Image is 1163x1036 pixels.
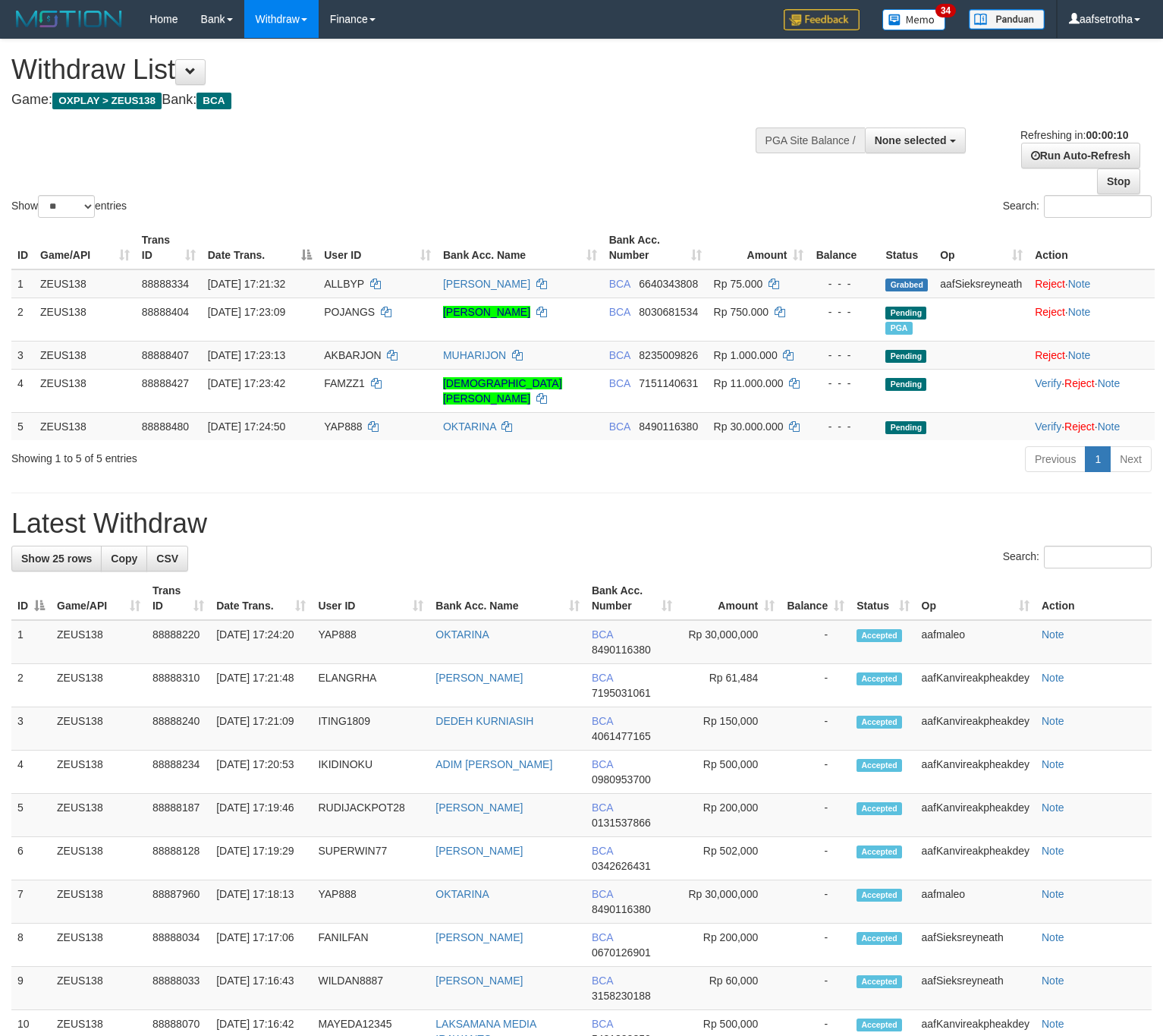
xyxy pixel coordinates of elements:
a: [PERSON_NAME] [435,931,523,943]
span: Copy 8030681534 to clipboard [639,306,698,318]
span: Pending [885,350,926,363]
span: Marked by aafnoeunsreypich [885,322,912,335]
input: Search: [1044,546,1152,568]
td: [DATE] 17:19:29 [210,837,312,880]
img: panduan.png [969,9,1045,30]
span: Accepted [857,802,902,815]
td: Rp 60,000 [678,967,781,1010]
td: WILDAN8887 [312,967,429,1010]
a: DEDEH KURNIASIH [435,715,533,727]
span: 88888407 [142,349,189,361]
td: FANILFAN [312,924,429,967]
td: RUDIJACKPOT28 [312,794,429,837]
span: Copy 0980953700 to clipboard [592,773,651,786]
td: aafSieksreyneath [916,967,1036,1010]
td: IKIDINOKU [312,751,429,794]
th: Balance: activate to sort column ascending [781,577,850,620]
a: Note [1042,628,1064,641]
td: ZEUS138 [51,664,146,707]
div: - - - [816,348,873,363]
td: aafmaleo [916,620,1036,664]
td: aafKanvireakpheakdey [916,664,1036,707]
td: ZEUS138 [51,880,146,924]
a: Note [1042,845,1064,857]
th: Date Trans.: activate to sort column ascending [210,577,312,620]
a: Copy [101,546,147,572]
a: Note [1068,349,1091,361]
a: Note [1068,306,1091,318]
h1: Latest Withdraw [11,509,1152,539]
span: BCA [592,758,613,770]
td: aafKanvireakpheakdey [916,837,1036,880]
a: Note [1042,888,1064,900]
td: [DATE] 17:17:06 [210,924,312,967]
span: Copy [111,553,137,565]
td: 6 [11,837,51,880]
span: [DATE] 17:21:32 [208,278,285,290]
a: Note [1068,278,1091,290]
td: [DATE] 17:21:48 [210,664,312,707]
span: YAP888 [324,420,362,433]
a: OKTARINA [435,888,489,900]
td: · [1029,341,1155,369]
td: [DATE] 17:16:43 [210,967,312,1010]
div: - - - [816,304,873,320]
td: - [781,837,850,880]
span: Pending [885,421,926,434]
td: · [1029,269,1155,298]
span: BCA [592,931,613,943]
span: Accepted [857,889,902,902]
td: 88888034 [146,924,210,967]
span: Rp 1.000.000 [714,349,778,361]
th: Date Trans.: activate to sort column descending [202,226,319,269]
td: ITING1809 [312,707,429,751]
span: Copy 3158230188 to clipboard [592,990,651,1002]
td: ZEUS138 [51,794,146,837]
td: Rp 500,000 [678,751,781,794]
a: Verify [1035,420,1061,433]
span: POJANGS [324,306,375,318]
td: Rp 502,000 [678,837,781,880]
span: BCA [592,672,613,684]
td: Rp 200,000 [678,794,781,837]
a: [PERSON_NAME] [435,975,523,987]
th: Action [1036,577,1152,620]
td: 4 [11,751,51,794]
button: None selected [865,128,966,153]
span: Accepted [857,716,902,729]
a: Show 25 rows [11,546,102,572]
th: Game/API: activate to sort column ascending [51,577,146,620]
span: Copy 8490116380 to clipboard [639,420,698,433]
td: Rp 200,000 [678,924,781,967]
span: 88888427 [142,377,189,389]
td: ZEUS138 [34,341,136,369]
span: Copy 6640343808 to clipboard [639,278,698,290]
td: SUPERWIN77 [312,837,429,880]
td: ZEUS138 [51,924,146,967]
span: Copy 7195031061 to clipboard [592,687,651,699]
a: OKTARINA [443,420,496,433]
span: [DATE] 17:23:09 [208,306,285,318]
th: Trans ID: activate to sort column ascending [146,577,210,620]
a: Reject [1035,306,1065,318]
th: Action [1029,226,1155,269]
td: 2 [11,664,51,707]
td: · [1029,298,1155,341]
span: CSV [156,553,178,565]
select: Showentries [38,195,95,218]
span: [DATE] 17:23:13 [208,349,285,361]
td: aafKanvireakpheakdey [916,751,1036,794]
img: MOTION_logo.png [11,8,127,30]
th: Bank Acc. Name: activate to sort column ascending [437,226,603,269]
td: 5 [11,794,51,837]
th: Bank Acc. Name: activate to sort column ascending [429,577,586,620]
span: Copy 7151140631 to clipboard [639,377,698,389]
span: Copy 4061477165 to clipboard [592,730,651,742]
td: ZEUS138 [51,837,146,880]
h1: Withdraw List [11,55,760,85]
td: 88888220 [146,620,210,664]
span: 88888334 [142,278,189,290]
td: 9 [11,967,51,1010]
span: Show 25 rows [21,553,92,565]
div: - - - [816,276,873,291]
